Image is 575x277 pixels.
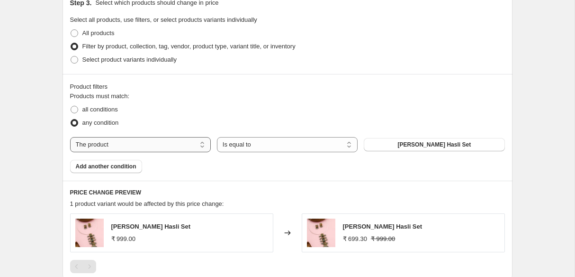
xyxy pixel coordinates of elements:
[70,92,130,100] span: Products must match:
[70,189,505,196] h6: PRICE CHANGE PREVIEW
[371,234,395,244] strike: ₹ 999.00
[82,56,177,63] span: Select product variants individually
[70,160,142,173] button: Add another condition
[82,106,118,113] span: all conditions
[82,29,115,37] span: All products
[397,141,471,148] span: [PERSON_NAME] Hasli Set
[343,223,422,230] span: [PERSON_NAME] Hasli Set
[307,219,335,247] img: IMG_3266_80x.jpg
[343,234,367,244] div: ₹ 699.30
[70,260,96,273] nav: Pagination
[364,138,504,151] button: Aaja Piya Hasli Set
[82,43,296,50] span: Filter by product, collection, tag, vendor, product type, variant title, or inventory
[76,163,136,170] span: Add another condition
[82,119,119,126] span: any condition
[111,223,191,230] span: [PERSON_NAME] Hasli Set
[70,82,505,92] div: Product filters
[70,16,257,23] span: Select all products, use filters, or select products variants individually
[111,234,135,244] div: ₹ 999.00
[75,219,104,247] img: IMG_3266_80x.jpg
[70,200,224,207] span: 1 product variant would be affected by this price change:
